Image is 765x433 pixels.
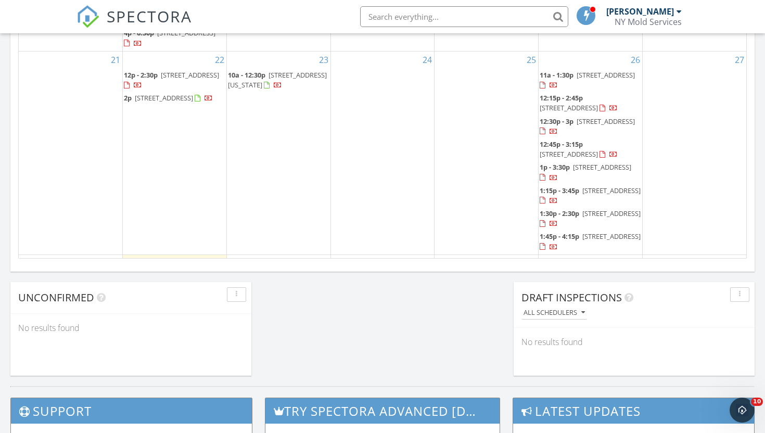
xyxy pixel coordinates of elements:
h3: Support [11,398,252,424]
td: Go to September 29, 2025 [123,254,227,289]
a: Go to September 24, 2025 [420,52,434,68]
a: Go to September 30, 2025 [317,255,330,272]
a: Go to September 22, 2025 [213,52,226,68]
span: [STREET_ADDRESS] [540,103,598,112]
td: Go to September 28, 2025 [19,254,123,289]
td: Go to September 22, 2025 [123,51,227,254]
div: All schedulers [524,309,585,316]
span: 10a - 12:30p [228,70,265,80]
span: [STREET_ADDRESS] [577,117,635,126]
a: 11a - 1:30p [STREET_ADDRESS] [540,69,641,92]
a: 12:15p - 2:45p [STREET_ADDRESS] [540,93,618,112]
span: 12:30p - 3p [540,117,573,126]
button: All schedulers [521,306,587,320]
input: Search everything... [360,6,568,27]
td: Go to September 23, 2025 [226,51,330,254]
td: Go to October 1, 2025 [330,254,435,289]
td: Go to September 27, 2025 [642,51,746,254]
span: Draft Inspections [521,290,622,304]
a: Go to September 28, 2025 [109,255,122,272]
a: 4p - 6:30p [STREET_ADDRESS] [124,27,225,49]
td: Go to September 26, 2025 [539,51,643,254]
a: Go to September 26, 2025 [629,52,642,68]
a: 12:45p - 3:15p [STREET_ADDRESS] [540,138,641,161]
span: 1p - 3:30p [540,162,570,172]
a: Go to September 25, 2025 [525,52,538,68]
span: SPECTORA [107,5,192,27]
span: [STREET_ADDRESS] [582,209,641,218]
span: [STREET_ADDRESS] [577,70,635,80]
a: Go to October 1, 2025 [425,255,434,272]
a: 10a - 12:30p [STREET_ADDRESS][US_STATE] [228,70,327,90]
iframe: Intercom live chat [730,398,755,423]
span: [STREET_ADDRESS] [540,149,598,159]
a: 1p - 3:30p [STREET_ADDRESS] [540,161,641,184]
td: Go to October 3, 2025 [539,254,643,289]
a: Go to September 27, 2025 [733,52,746,68]
a: Go to September 23, 2025 [317,52,330,68]
a: 11a - 1:30p [STREET_ADDRESS] [540,70,635,90]
span: [STREET_ADDRESS] [573,162,631,172]
span: 1:45p - 4:15p [540,232,579,241]
a: 1:30p - 2:30p [STREET_ADDRESS] [540,209,641,228]
div: [PERSON_NAME] [606,6,674,17]
td: Go to September 21, 2025 [19,51,123,254]
span: Unconfirmed [18,290,94,304]
td: Go to September 25, 2025 [435,51,539,254]
td: Go to October 4, 2025 [642,254,746,289]
span: 10 [751,398,763,406]
span: 1:15p - 3:45p [540,186,579,195]
a: 1:30p - 2:30p [STREET_ADDRESS] [540,208,641,230]
span: [STREET_ADDRESS][US_STATE] [228,70,327,90]
a: Go to October 2, 2025 [529,255,538,272]
span: [STREET_ADDRESS] [582,232,641,241]
a: Go to September 29, 2025 [213,255,226,272]
span: 12:15p - 2:45p [540,93,583,103]
div: NY Mold Services [615,17,682,27]
span: [STREET_ADDRESS] [161,70,219,80]
a: 1p - 3:30p [STREET_ADDRESS] [540,162,631,182]
h3: Latest Updates [513,398,754,424]
a: 12p - 2:30p [STREET_ADDRESS] [124,69,225,92]
a: 1:45p - 4:15p [STREET_ADDRESS] [540,231,641,253]
td: Go to September 30, 2025 [226,254,330,289]
td: Go to September 24, 2025 [330,51,435,254]
a: 12:30p - 3p [STREET_ADDRESS] [540,116,641,138]
span: 12:45p - 3:15p [540,139,583,149]
img: The Best Home Inspection Software - Spectora [76,5,99,28]
a: 2p [STREET_ADDRESS] [124,93,213,103]
span: 2p [124,93,132,103]
h3: Try spectora advanced [DATE] [265,398,500,424]
a: Go to September 21, 2025 [109,52,122,68]
a: 1:45p - 4:15p [STREET_ADDRESS] [540,232,641,251]
td: Go to October 2, 2025 [435,254,539,289]
a: 12:45p - 3:15p [STREET_ADDRESS] [540,139,618,159]
span: [STREET_ADDRESS] [582,186,641,195]
span: 12p - 2:30p [124,70,158,80]
a: 1:15p - 3:45p [STREET_ADDRESS] [540,186,641,205]
a: Go to October 3, 2025 [633,255,642,272]
a: 12p - 2:30p [STREET_ADDRESS] [124,70,219,90]
div: No results found [514,328,755,356]
div: No results found [10,314,251,342]
a: 2p [STREET_ADDRESS] [124,92,225,105]
span: [STREET_ADDRESS] [135,93,193,103]
span: 1:30p - 2:30p [540,209,579,218]
a: 12:15p - 2:45p [STREET_ADDRESS] [540,92,641,114]
a: 1:15p - 3:45p [STREET_ADDRESS] [540,185,641,207]
a: 4p - 6:30p [STREET_ADDRESS] [124,28,215,47]
a: Go to October 4, 2025 [737,255,746,272]
a: SPECTORA [76,14,192,36]
span: 11a - 1:30p [540,70,573,80]
a: 12:30p - 3p [STREET_ADDRESS] [540,117,635,136]
a: 10a - 12:30p [STREET_ADDRESS][US_STATE] [228,69,329,92]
